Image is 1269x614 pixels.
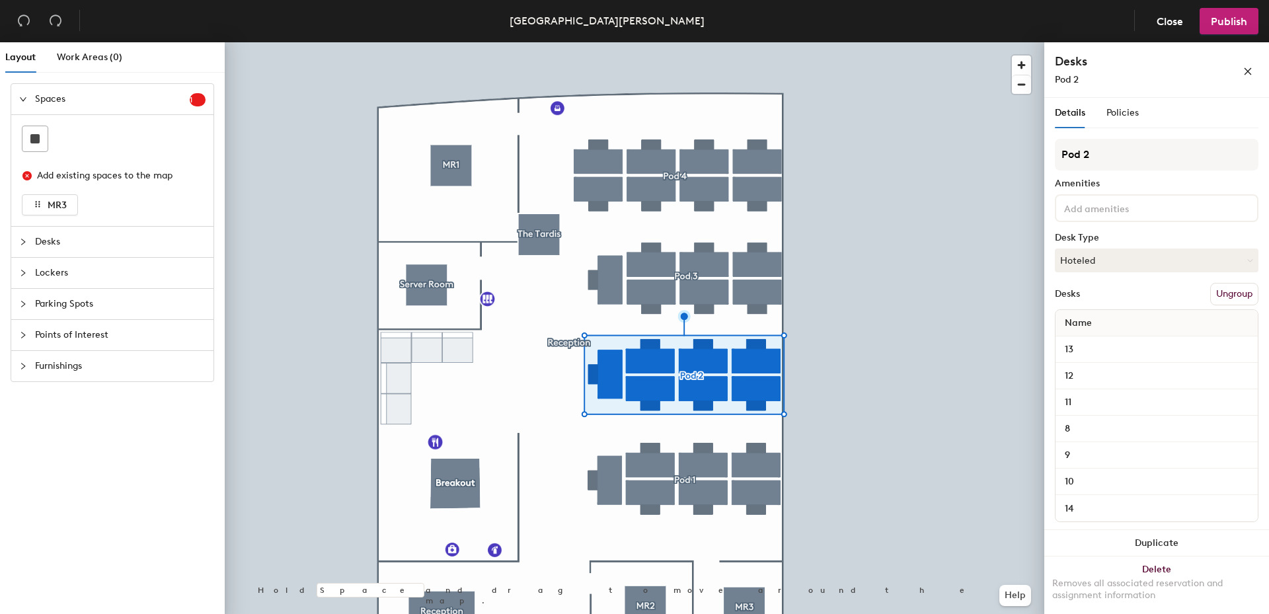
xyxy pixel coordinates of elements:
[1058,499,1255,518] input: Unnamed desk
[5,52,36,63] span: Layout
[1106,107,1139,118] span: Policies
[37,169,194,183] div: Add existing spaces to the map
[1055,107,1085,118] span: Details
[1058,311,1098,335] span: Name
[19,269,27,277] span: collapsed
[19,362,27,370] span: collapsed
[1200,8,1258,34] button: Publish
[42,8,69,34] button: Redo (⌘ + ⇧ + Z)
[1145,8,1194,34] button: Close
[35,289,206,319] span: Parking Spots
[35,227,206,257] span: Desks
[17,14,30,27] span: undo
[1210,283,1258,305] button: Ungroup
[1055,233,1258,243] div: Desk Type
[35,84,190,114] span: Spaces
[19,300,27,308] span: collapsed
[1055,249,1258,272] button: Hoteled
[1243,67,1252,76] span: close
[1044,530,1269,556] button: Duplicate
[190,95,206,104] span: 1
[1055,289,1080,299] div: Desks
[1058,340,1255,359] input: Unnamed desk
[1055,178,1258,189] div: Amenities
[1058,367,1255,385] input: Unnamed desk
[1058,473,1255,491] input: Unnamed desk
[1058,393,1255,412] input: Unnamed desk
[35,351,206,381] span: Furnishings
[510,13,705,29] div: [GEOGRAPHIC_DATA][PERSON_NAME]
[1061,200,1180,215] input: Add amenities
[35,320,206,350] span: Points of Interest
[19,331,27,339] span: collapsed
[1052,578,1261,601] div: Removes all associated reservation and assignment information
[190,93,206,106] sup: 1
[19,95,27,103] span: expanded
[1058,420,1255,438] input: Unnamed desk
[1211,15,1247,28] span: Publish
[11,8,37,34] button: Undo (⌘ + Z)
[1055,74,1079,85] span: Pod 2
[22,171,32,180] span: close-circle
[999,585,1031,606] button: Help
[1055,53,1200,70] h4: Desks
[22,194,78,215] button: MR3
[35,258,206,288] span: Lockers
[1157,15,1183,28] span: Close
[1058,446,1255,465] input: Unnamed desk
[57,52,122,63] span: Work Areas (0)
[19,238,27,246] span: collapsed
[48,200,67,211] span: MR3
